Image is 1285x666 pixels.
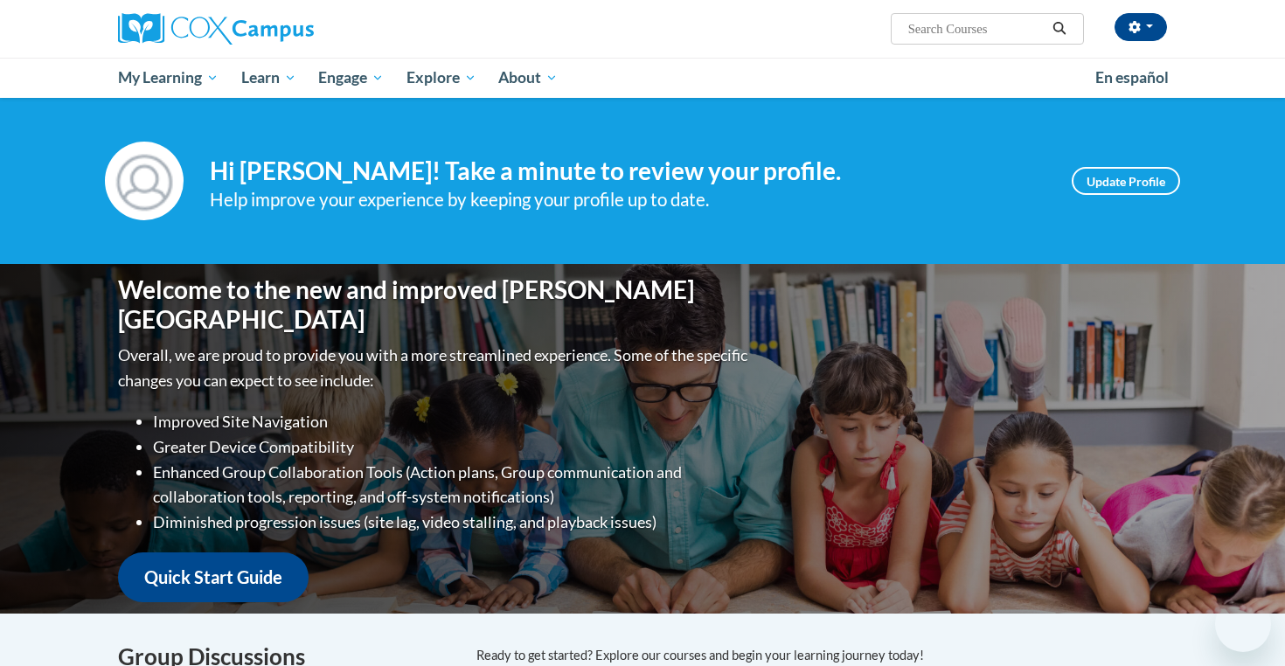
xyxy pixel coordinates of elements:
[118,343,752,393] p: Overall, we are proud to provide you with a more streamlined experience. Some of the specific cha...
[1072,167,1180,195] a: Update Profile
[318,67,384,88] span: Engage
[153,409,752,434] li: Improved Site Navigation
[1215,596,1271,652] iframe: Button to launch messaging window
[488,58,570,98] a: About
[118,67,219,88] span: My Learning
[498,67,558,88] span: About
[153,510,752,535] li: Diminished progression issues (site lag, video stalling, and playback issues)
[118,275,752,334] h1: Welcome to the new and improved [PERSON_NAME][GEOGRAPHIC_DATA]
[118,13,450,45] a: Cox Campus
[210,185,1045,214] div: Help improve your experience by keeping your profile up to date.
[1115,13,1167,41] button: Account Settings
[105,142,184,220] img: Profile Image
[906,18,1046,39] input: Search Courses
[395,58,488,98] a: Explore
[1046,18,1073,39] button: Search
[118,13,314,45] img: Cox Campus
[307,58,395,98] a: Engage
[1095,68,1169,87] span: En español
[406,67,476,88] span: Explore
[118,552,309,602] a: Quick Start Guide
[230,58,308,98] a: Learn
[153,460,752,510] li: Enhanced Group Collaboration Tools (Action plans, Group communication and collaboration tools, re...
[107,58,230,98] a: My Learning
[1084,59,1180,96] a: En español
[153,434,752,460] li: Greater Device Compatibility
[241,67,296,88] span: Learn
[210,156,1045,186] h4: Hi [PERSON_NAME]! Take a minute to review your profile.
[92,58,1193,98] div: Main menu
